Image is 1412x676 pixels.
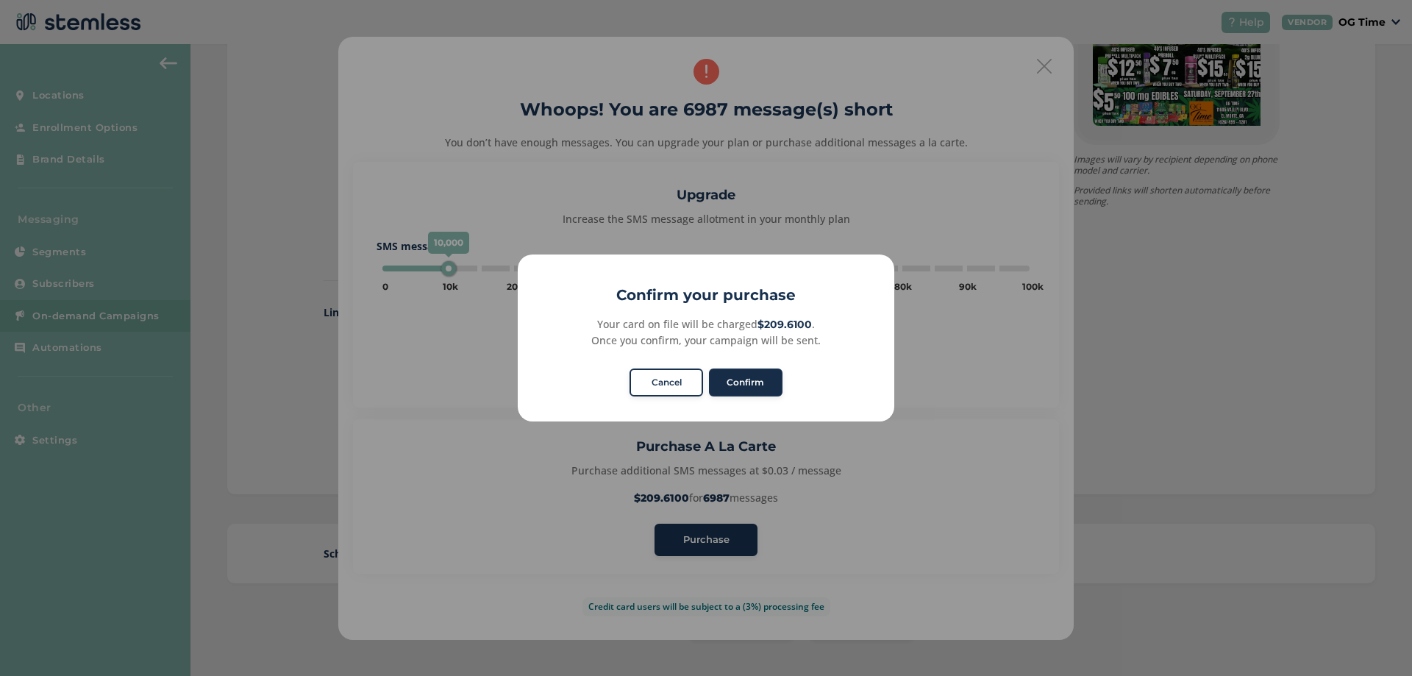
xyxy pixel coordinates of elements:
[518,284,894,306] h2: Confirm your purchase
[709,369,782,396] button: Confirm
[1338,605,1412,676] iframe: Chat Widget
[630,369,703,396] button: Cancel
[757,318,812,331] strong: $209.6100
[534,316,877,348] div: Your card on file will be charged . Once you confirm, your campaign will be sent.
